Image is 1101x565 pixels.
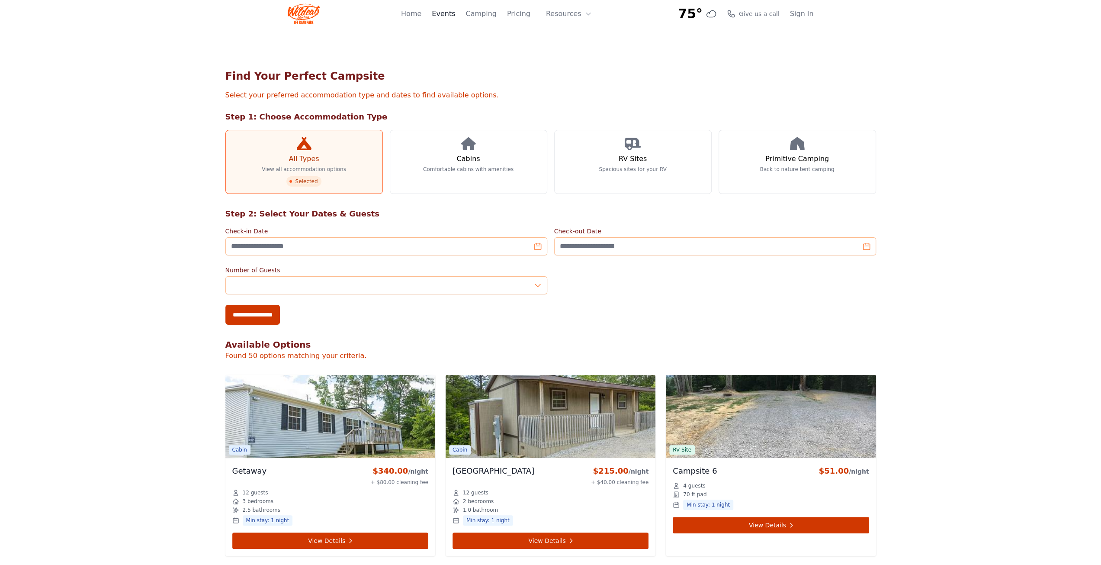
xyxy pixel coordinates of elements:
div: + $40.00 cleaning fee [591,479,648,486]
h3: Getaway [232,465,267,477]
p: Spacious sites for your RV [599,166,666,173]
div: $215.00 [591,465,648,477]
div: + $80.00 cleaning fee [371,479,428,486]
span: /night [849,468,869,475]
h2: Step 2: Select Your Dates & Guests [225,208,876,220]
span: Min stay: 1 night [683,500,733,510]
span: /night [408,468,428,475]
h2: Available Options [225,339,876,351]
p: Comfortable cabins with amenities [423,166,514,173]
p: Found 50 options matching your criteria. [225,351,876,361]
a: Give us a call [727,10,780,18]
img: Getaway [225,375,435,458]
span: 12 guests [243,489,268,496]
h3: RV Sites [619,154,647,164]
a: View Details [232,533,428,549]
h2: Step 1: Choose Accommodation Type [225,111,876,123]
span: 2.5 bathrooms [243,507,280,513]
a: Events [432,9,455,19]
span: Selected [286,176,321,187]
span: RV Site [669,445,695,455]
p: Select your preferred accommodation type and dates to find available options. [225,90,876,100]
span: 1.0 bathroom [463,507,498,513]
span: 2 bedrooms [463,498,494,505]
span: /night [629,468,649,475]
span: 4 guests [683,482,705,489]
div: $340.00 [371,465,428,477]
img: Wildcat Logo [288,3,320,24]
h3: Primitive Camping [765,154,829,164]
span: Min stay: 1 night [463,515,513,526]
span: Cabin [229,445,250,455]
a: All Types View all accommodation options Selected [225,130,383,194]
p: View all accommodation options [262,166,346,173]
a: Camping [465,9,496,19]
h3: [GEOGRAPHIC_DATA] [453,465,534,477]
h1: Find Your Perfect Campsite [225,69,876,83]
span: Min stay: 1 night [243,515,293,526]
a: View Details [673,517,869,533]
a: Pricing [507,9,530,19]
label: Check-in Date [225,227,547,236]
a: Home [401,9,421,19]
a: RV Sites Spacious sites for your RV [554,130,712,194]
a: Primitive Camping Back to nature tent camping [719,130,876,194]
button: Resources [541,5,597,23]
a: View Details [453,533,648,549]
h3: Campsite 6 [673,465,717,477]
span: Give us a call [739,10,780,18]
a: Sign In [790,9,814,19]
span: Cabin [449,445,471,455]
label: Number of Guests [225,266,547,274]
h3: Cabins [456,154,480,164]
p: Back to nature tent camping [760,166,835,173]
img: Campsite 6 [666,375,876,458]
label: Check-out Date [554,227,876,236]
h3: All Types [289,154,319,164]
div: $51.00 [819,465,869,477]
span: 12 guests [463,489,488,496]
span: 70 ft pad [683,491,706,498]
span: 3 bedrooms [243,498,273,505]
a: Cabins Comfortable cabins with amenities [390,130,547,194]
span: 75° [678,6,703,22]
img: Hillbilly Palace [446,375,655,458]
